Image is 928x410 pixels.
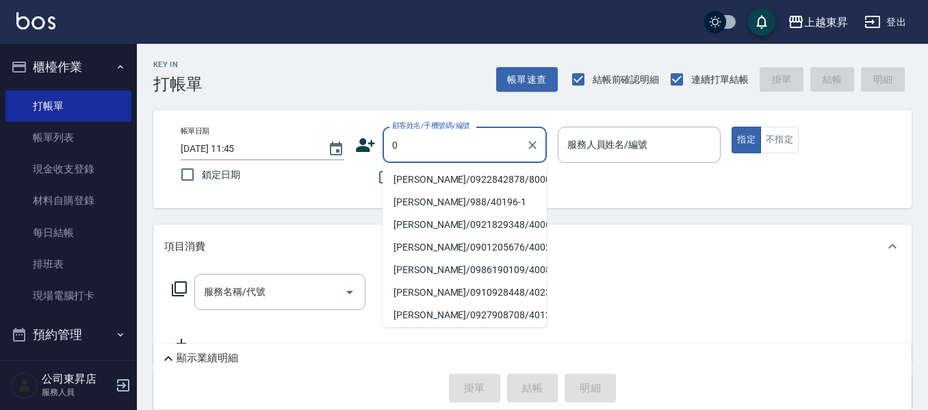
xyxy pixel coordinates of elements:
[11,372,38,399] img: Person
[496,67,558,92] button: 帳單速查
[42,372,112,386] h5: 公司東昇店
[181,138,314,160] input: YYYY/MM/DD hh:mm
[164,240,205,254] p: 項目消費
[5,217,131,248] a: 每日結帳
[383,214,547,236] li: [PERSON_NAME]/0921829348/40065
[5,353,131,388] button: 報表及分析
[383,191,547,214] li: [PERSON_NAME]/988/40196-1
[392,120,470,131] label: 顧客姓名/手機號碼/編號
[732,127,761,153] button: 指定
[5,122,131,153] a: 帳單列表
[383,168,547,191] li: [PERSON_NAME]/0922842878/80006
[177,351,238,366] p: 顯示業績明細
[339,281,361,303] button: Open
[760,127,799,153] button: 不指定
[691,73,749,87] span: 連續打單結帳
[16,12,55,29] img: Logo
[804,14,848,31] div: 上越東昇
[383,259,547,281] li: [PERSON_NAME]/0986190109/40087
[153,60,203,69] h2: Key In
[859,10,912,35] button: 登出
[202,168,240,182] span: 鎖定日期
[5,317,131,353] button: 預約管理
[383,236,547,259] li: [PERSON_NAME]/0901205676/40026
[5,248,131,280] a: 排班表
[320,133,352,166] button: Choose date, selected date is 2025-10-06
[5,153,131,185] a: 現金收支登錄
[5,280,131,311] a: 現場電腦打卡
[153,225,912,268] div: 項目消費
[383,326,547,349] li: [PERSON_NAME]/0918135366/40015
[5,49,131,85] button: 櫃檯作業
[5,185,131,216] a: 材料自購登錄
[153,75,203,94] h3: 打帳單
[383,304,547,326] li: [PERSON_NAME]/0927908708/40125
[748,8,775,36] button: save
[5,90,131,122] a: 打帳單
[42,386,112,398] p: 服務人員
[523,136,542,155] button: Clear
[383,281,547,304] li: [PERSON_NAME]/0910928448/40237
[782,8,853,36] button: 上越東昇
[593,73,660,87] span: 結帳前確認明細
[181,126,209,136] label: 帳單日期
